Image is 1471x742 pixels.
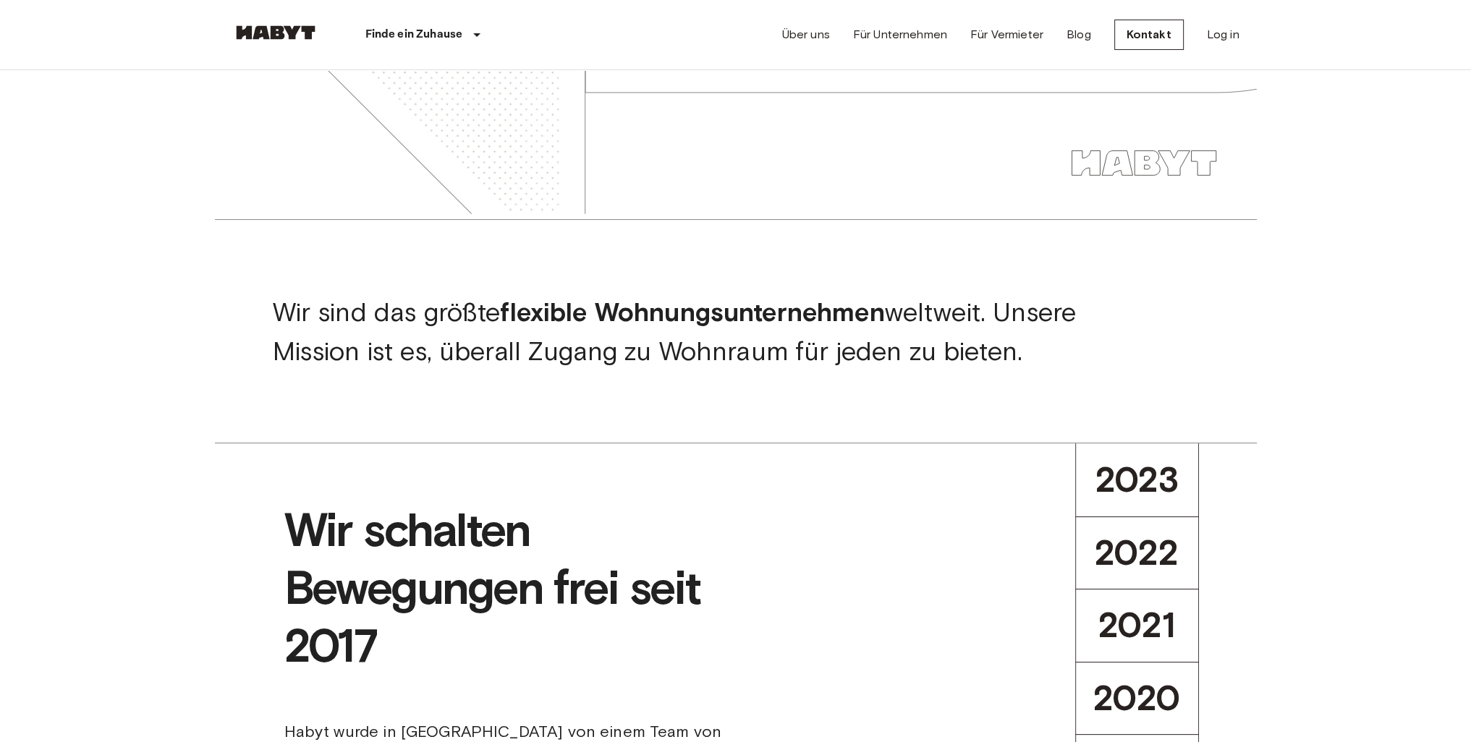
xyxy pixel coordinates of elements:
a: Blog [1067,26,1091,43]
a: Für Vermieter [970,26,1043,43]
span: 2020 [1093,677,1181,720]
p: Finde ein Zuhause [365,26,463,43]
a: Log in [1207,26,1239,43]
button: 2023 [1075,443,1199,516]
a: Über uns [782,26,830,43]
a: Kontakt [1114,20,1184,50]
span: Wir schalten Bewegungen frei seit 2017 [284,501,724,721]
a: Für Unternehmen [853,26,947,43]
button: 2020 [1075,662,1199,735]
button: 2021 [1075,589,1199,662]
button: 2022 [1075,516,1199,589]
img: Habyt [232,25,319,40]
span: 2023 [1095,459,1179,501]
span: Wir sind das größte weltweit. Unsere Mission ist es, überall Zugang zu Wohnraum für jeden zu bieten. [273,296,1076,367]
span: 2021 [1098,604,1176,647]
b: flexible Wohnungsunternehmen [500,296,884,328]
span: 2022 [1095,532,1179,574]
